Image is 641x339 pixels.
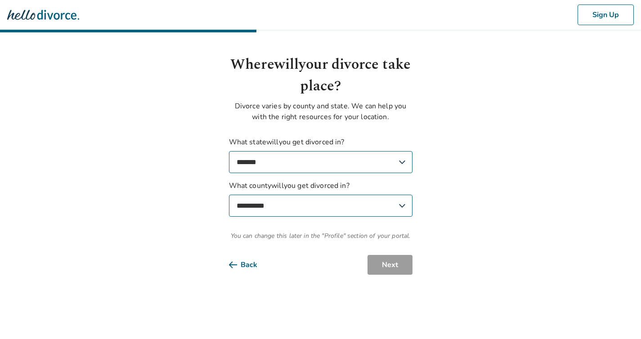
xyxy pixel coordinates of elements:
button: Next [368,255,412,275]
p: Divorce varies by county and state. We can help you with the right resources for your location. [229,101,412,122]
iframe: Chat Widget [596,296,641,339]
label: What county will you get divorced in? [229,180,412,217]
select: What countywillyou get divorced in? [229,195,412,217]
h1: Where will your divorce take place? [229,54,412,97]
label: What state will you get divorced in? [229,137,412,173]
img: Hello Divorce Logo [7,6,79,24]
button: Sign Up [578,4,634,25]
button: Back [229,255,272,275]
select: What statewillyou get divorced in? [229,151,412,173]
span: You can change this later in the "Profile" section of your portal. [229,231,412,241]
